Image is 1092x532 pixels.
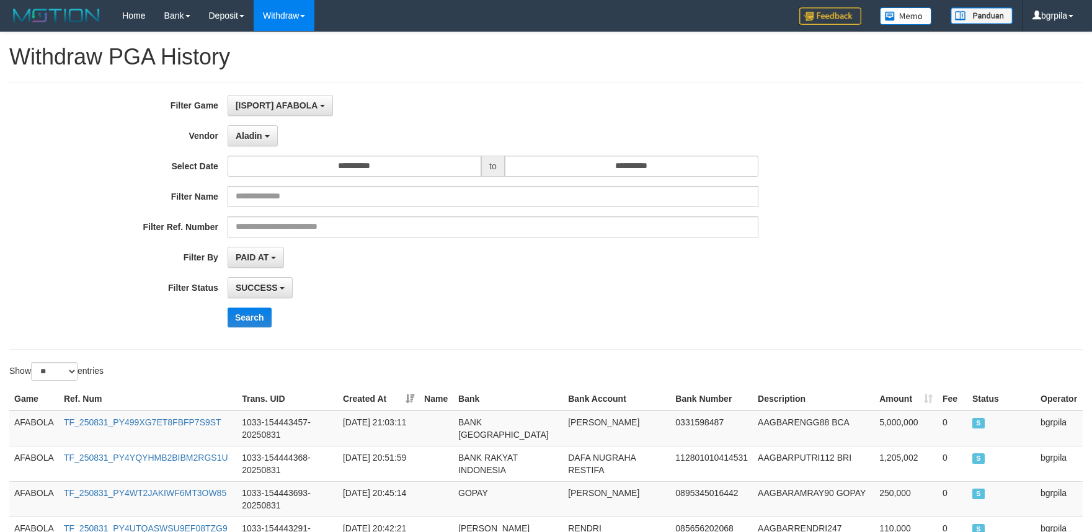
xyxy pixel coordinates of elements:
[338,446,419,481] td: [DATE] 20:51:59
[228,277,293,298] button: SUCCESS
[453,388,563,410] th: Bank
[938,388,967,410] th: Fee
[453,410,563,446] td: BANK [GEOGRAPHIC_DATA]
[419,388,453,410] th: Name
[9,446,59,481] td: AFABOLA
[228,125,278,146] button: Aladin
[338,388,419,410] th: Created At: activate to sort column ascending
[938,446,967,481] td: 0
[228,95,333,116] button: [ISPORT] AFABOLA
[236,100,317,110] span: [ISPORT] AFABOLA
[563,410,670,446] td: [PERSON_NAME]
[59,388,237,410] th: Ref. Num
[1036,388,1083,410] th: Operator
[237,410,338,446] td: 1033-154443457-20250831
[453,446,563,481] td: BANK RAKYAT INDONESIA
[237,446,338,481] td: 1033-154444368-20250831
[236,283,278,293] span: SUCCESS
[1036,481,1083,516] td: bgrpila
[938,410,967,446] td: 0
[64,453,228,463] a: TF_250831_PY4YQYHMB2BIBM2RGS1U
[1036,410,1083,446] td: bgrpila
[9,410,59,446] td: AFABOLA
[236,131,262,141] span: Aladin
[753,388,874,410] th: Description
[64,488,226,498] a: TF_250831_PY4WT2JAKIWF6MT3OW85
[563,388,670,410] th: Bank Account
[31,362,78,381] select: Showentries
[967,388,1036,410] th: Status
[563,446,670,481] td: DAFA NUGRAHA RESTIFA
[972,418,985,428] span: SUCCESS
[228,308,272,327] button: Search
[874,388,938,410] th: Amount: activate to sort column ascending
[338,410,419,446] td: [DATE] 21:03:11
[9,6,104,25] img: MOTION_logo.png
[972,453,985,464] span: SUCCESS
[237,388,338,410] th: Trans. UID
[64,417,221,427] a: TF_250831_PY499XG7ET8FBFP7S9ST
[453,481,563,516] td: GOPAY
[228,247,284,268] button: PAID AT
[670,388,753,410] th: Bank Number
[9,388,59,410] th: Game
[874,410,938,446] td: 5,000,000
[670,481,753,516] td: 0895345016442
[1036,446,1083,481] td: bgrpila
[938,481,967,516] td: 0
[9,45,1083,69] h1: Withdraw PGA History
[799,7,861,25] img: Feedback.jpg
[338,481,419,516] td: [DATE] 20:45:14
[972,489,985,499] span: SUCCESS
[951,7,1013,24] img: panduan.png
[880,7,932,25] img: Button%20Memo.svg
[670,446,753,481] td: 112801010414531
[563,481,670,516] td: [PERSON_NAME]
[753,410,874,446] td: AAGBARENGG88 BCA
[9,362,104,381] label: Show entries
[236,252,269,262] span: PAID AT
[874,481,938,516] td: 250,000
[237,481,338,516] td: 1033-154443693-20250831
[874,446,938,481] td: 1,205,002
[670,410,753,446] td: 0331598487
[753,446,874,481] td: AAGBARPUTRI112 BRI
[481,156,505,177] span: to
[753,481,874,516] td: AAGBARAMRAY90 GOPAY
